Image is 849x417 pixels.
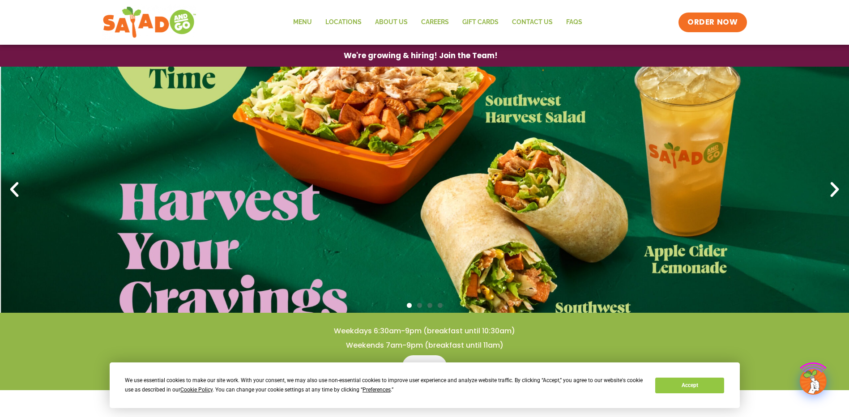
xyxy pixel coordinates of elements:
a: About Us [368,12,414,33]
a: We're growing & hiring! Join the Team! [330,45,511,66]
nav: Menu [286,12,589,33]
div: We use essential cookies to make our site work. With your consent, we may also use non-essential ... [125,376,644,395]
a: FAQs [559,12,589,33]
img: new-SAG-logo-768×292 [102,4,197,40]
span: Go to slide 1 [407,303,412,308]
span: Cookie Policy [180,387,213,393]
button: Accept [655,378,724,393]
div: Previous slide [4,180,24,200]
span: We're growing & hiring! Join the Team! [344,52,498,60]
span: Go to slide 4 [438,303,443,308]
a: GIFT CARDS [456,12,505,33]
span: ORDER NOW [687,17,738,28]
span: Go to slide 3 [427,303,432,308]
a: Locations [319,12,368,33]
a: Menu [286,12,319,33]
a: Contact Us [505,12,559,33]
div: Cookie Consent Prompt [110,362,740,408]
h4: Weekdays 6:30am-9pm (breakfast until 10:30am) [18,326,831,336]
a: Menu [402,355,447,377]
span: Menu [413,361,436,371]
h4: Weekends 7am-9pm (breakfast until 11am) [18,340,831,350]
span: Preferences [363,387,391,393]
div: Next slide [825,180,845,200]
span: Go to slide 2 [417,303,422,308]
a: ORDER NOW [678,13,747,32]
a: Careers [414,12,456,33]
